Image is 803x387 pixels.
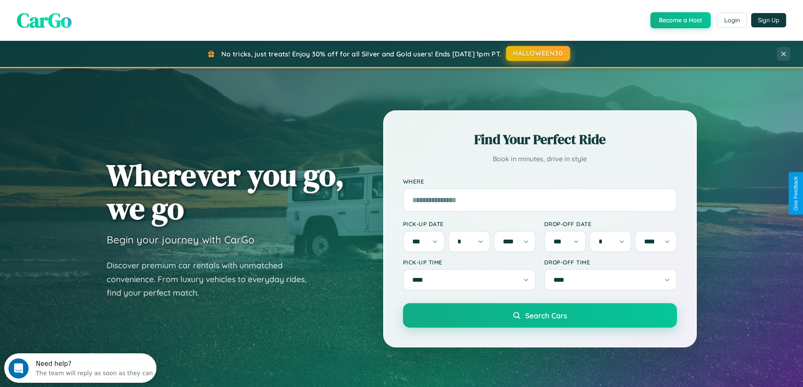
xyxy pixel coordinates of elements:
[506,46,570,61] button: HALLOWEEN30
[403,259,536,266] label: Pick-up Time
[544,220,677,227] label: Drop-off Date
[32,14,149,23] div: The team will reply as soon as they can
[793,176,799,211] div: Give Feedback
[525,311,567,320] span: Search Cars
[8,358,29,379] iframe: Intercom live chat
[650,12,711,28] button: Become a Host
[403,153,677,165] p: Book in minutes, drive in style
[3,3,157,27] div: Open Intercom Messenger
[107,158,344,225] h1: Wherever you go, we go
[17,6,72,34] span: CarGo
[221,50,501,58] span: No tricks, just treats! Enjoy 30% off for all Silver and Gold users! Ends [DATE] 1pm PT.
[107,259,317,300] p: Discover premium car rentals with unmatched convenience. From luxury vehicles to everyday rides, ...
[751,13,786,27] button: Sign Up
[107,233,255,246] h3: Begin your journey with CarGo
[4,353,156,383] iframe: Intercom live chat discovery launcher
[403,303,677,328] button: Search Cars
[403,130,677,149] h2: Find Your Perfect Ride
[544,259,677,266] label: Drop-off Time
[32,7,149,14] div: Need help?
[403,220,536,227] label: Pick-up Date
[403,178,677,185] label: Where
[717,13,747,28] button: Login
